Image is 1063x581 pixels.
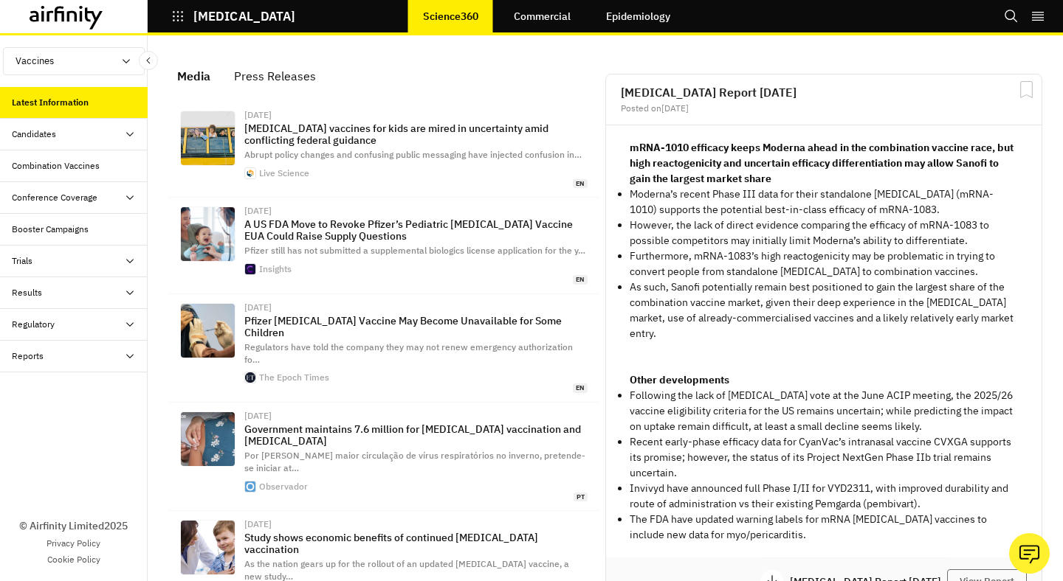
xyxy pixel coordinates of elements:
strong: Other developments [630,373,729,386]
span: Abrupt policy changes and confusing public messaging have injected confusion in … [244,149,582,160]
span: pt [574,493,588,502]
strong: mRNA-1010 efficacy keeps Moderna ahead in the combination vaccine race, but high reactogenicity a... [630,141,1014,185]
p: Furthermore, mRNA-1083’s high reactogenicity may be problematic in trying to convert people from ... [630,248,1018,279]
svg: Bookmark Report [1017,80,1036,99]
div: Combination Vaccines [12,159,100,173]
button: Ask our analysts [1009,533,1050,574]
button: [MEDICAL_DATA] [171,4,295,29]
div: Trials [12,254,32,268]
img: favicon-insights.ico [245,264,255,274]
img: pfizer-vaccine-in-hartford-1080x720.jpg [181,304,235,358]
div: Insights [259,265,292,274]
img: BABQUQKNOJHKLCNN4IIR67OLRM.jpg [181,207,235,261]
a: [DATE]Government maintains 7.6 million for [MEDICAL_DATA] vaccination and [MEDICAL_DATA]Por [PERS... [168,403,599,511]
div: [DATE] [244,411,588,420]
span: Pfizer still has not submitted a supplemental biologics license application for the y … [244,245,585,256]
div: [DATE] [244,111,588,119]
p: A US FDA Move to Revoke Pfizer’s Pediatric [MEDICAL_DATA] Vaccine EUA Could Raise Supply Questions [244,218,588,242]
button: Search [1004,4,1019,29]
p: Pfizer [MEDICAL_DATA] Vaccine May Become Unavailable for Some Children [244,315,588,338]
p: © Airfinity Limited 2025 [19,518,128,534]
img: https%3A%2F%2Fbordalo.observador.pt%2Fv2%2Frs%3Afill%3A770%3A403%2Fc%3A1440%3A808%3Anowe%3A0%3A15... [181,412,235,466]
div: Media [177,65,210,87]
p: Government maintains 7.6 million for [MEDICAL_DATA] vaccination and [MEDICAL_DATA] [244,423,588,447]
p: Study shows economic benefits of continued [MEDICAL_DATA] vaccination [244,532,588,555]
span: Regulators have told the company they may not renew emergency authorization fo … [244,341,573,365]
h2: [MEDICAL_DATA] Report [DATE] [621,86,1027,98]
button: Vaccines [3,47,145,75]
p: Science360 [423,10,478,22]
div: [DATE] [244,303,588,312]
p: Moderna’s recent Phase III data for their standalone [MEDICAL_DATA] (mRNA-1010) supports the pote... [630,187,1018,218]
div: Posted on [DATE] [621,104,1027,113]
a: Cookie Policy [47,553,100,566]
div: Regulatory [12,318,55,331]
img: apple-touch-icon.png [245,481,255,492]
div: [DATE] [244,520,588,529]
span: en [573,179,588,189]
div: Results [12,286,42,299]
div: Live Science [259,169,309,178]
img: favicon.6341f3c4.ico [245,372,255,383]
img: apple-touch-icon.png [245,168,255,178]
div: Press Releases [234,65,316,87]
a: Privacy Policy [47,537,100,550]
a: [DATE]A US FDA Move to Revoke Pfizer’s Pediatric [MEDICAL_DATA] Vaccine EUA Could Raise Supply Qu... [168,198,599,293]
a: [DATE]Pfizer [MEDICAL_DATA] Vaccine May Become Unavailable for Some ChildrenRegulators have told ... [168,294,599,403]
a: [DATE][MEDICAL_DATA] vaccines for kids are mired in uncertainty amid conflicting federal guidance... [168,102,599,198]
p: Invivyd have announced full Phase I/II for VYD2311, with improved durability and route of adminis... [630,481,1018,512]
p: The FDA have updated warning labels for mRNA [MEDICAL_DATA] vaccines to include new data for myo/... [630,512,1018,543]
img: 147059167-620x480.jpg [181,521,235,574]
p: As such, Sanofi potentially remain best positioned to gain the largest share of the combination v... [630,279,1018,341]
p: Following the lack of [MEDICAL_DATA] vote at the June ACIP meeting, the 2025/26 vaccine eligibili... [630,388,1018,434]
div: [DATE] [244,206,588,215]
div: Reports [12,349,44,363]
button: Close Sidebar [139,51,158,70]
div: The Epoch Times [259,373,329,382]
p: Recent early-phase efficacy data for CyanVac’s intranasal vaccine CVXGA supports its promise; how... [630,434,1018,481]
div: Candidates [12,128,56,141]
span: en [573,275,588,285]
span: Por [PERSON_NAME] maior circulação de vírus respiratórios no inverno, pretende-se iniciar at … [244,450,585,473]
div: Booster Campaigns [12,223,89,236]
div: Conference Coverage [12,191,97,204]
div: Latest Information [12,96,89,109]
div: Observador [259,482,308,491]
p: [MEDICAL_DATA] [193,10,295,23]
p: [MEDICAL_DATA] vaccines for kids are mired in uncertainty amid conflicting federal guidance [244,122,588,146]
p: However, the lack of direct evidence comparing the efficacy of mRNA-1083 to possible competitors ... [630,218,1018,248]
img: BtRpBBWNBuqS5U4osDPjVY.jpg [181,111,235,165]
span: en [573,383,588,393]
